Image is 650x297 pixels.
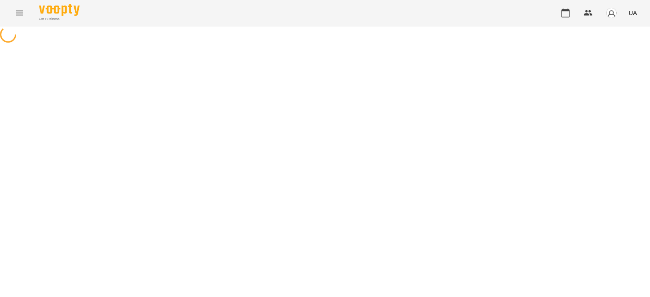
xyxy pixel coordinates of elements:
button: UA [625,5,640,20]
button: Menu [10,3,29,23]
img: Voopty Logo [39,4,80,16]
span: For Business [39,17,80,22]
img: avatar_s.png [606,7,617,19]
span: UA [628,9,637,17]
